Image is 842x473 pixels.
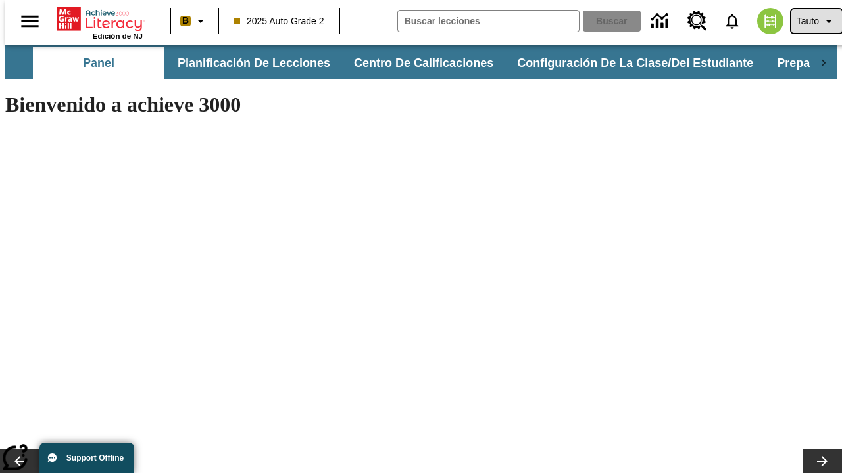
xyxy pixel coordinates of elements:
[797,14,819,28] span: Tauto
[5,45,837,79] div: Subbarra de navegación
[39,443,134,473] button: Support Offline
[757,8,783,34] img: avatar image
[57,6,143,32] a: Portada
[182,12,189,29] span: B
[66,453,124,462] span: Support Offline
[33,47,164,79] button: Panel
[175,9,214,33] button: Boost El color de la clase es anaranjado claro. Cambiar el color de la clase.
[507,47,764,79] button: Configuración de la clase/del estudiante
[749,4,791,38] button: Escoja un nuevo avatar
[791,9,842,33] button: Perfil/Configuración
[234,14,324,28] span: 2025 Auto Grade 2
[803,449,842,473] button: Carrusel de lecciones, seguir
[57,5,143,40] div: Portada
[680,3,715,39] a: Centro de recursos, Se abrirá en una pestaña nueva.
[715,4,749,38] a: Notificaciones
[167,47,341,79] button: Planificación de lecciones
[93,32,143,40] span: Edición de NJ
[643,3,680,39] a: Centro de información
[32,47,810,79] div: Subbarra de navegación
[11,2,49,41] button: Abrir el menú lateral
[343,47,504,79] button: Centro de calificaciones
[398,11,579,32] input: Buscar campo
[5,93,574,117] h1: Bienvenido a achieve 3000
[5,11,192,22] body: Máximo 600 caracteres
[810,47,837,79] div: Pestañas siguientes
